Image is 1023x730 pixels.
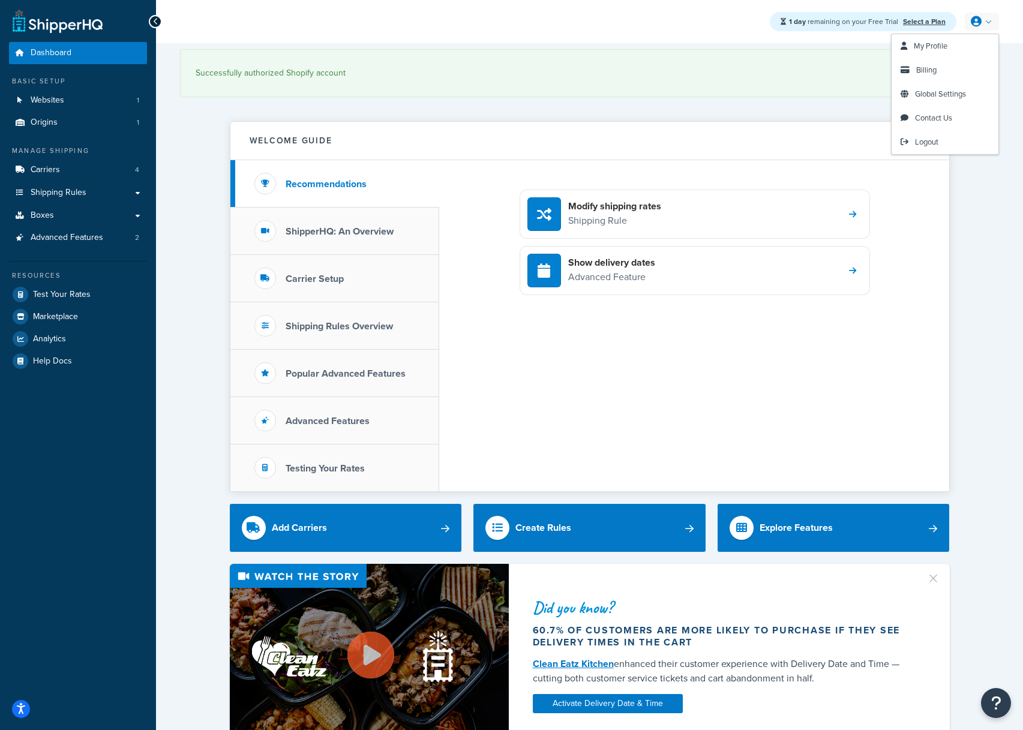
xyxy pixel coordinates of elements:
[31,233,103,243] span: Advanced Features
[135,233,139,243] span: 2
[33,290,91,300] span: Test Your Rates
[789,16,900,27] span: remaining on your Free Trial
[914,40,947,52] span: My Profile
[230,504,462,552] a: Add Carriers
[515,519,571,536] div: Create Rules
[286,179,367,190] h3: Recommendations
[892,34,998,58] a: My Profile
[9,112,147,134] li: Origins
[892,82,998,106] a: Global Settings
[533,624,912,648] div: 60.7% of customers are more likely to purchase if they see delivery times in the cart
[33,334,66,344] span: Analytics
[33,356,72,366] span: Help Docs
[9,350,147,372] a: Help Docs
[789,16,806,27] strong: 1 day
[9,182,147,204] a: Shipping Rules
[286,368,406,379] h3: Popular Advanced Features
[9,205,147,227] a: Boxes
[31,118,58,128] span: Origins
[915,88,966,100] span: Global Settings
[981,688,1011,718] button: Open Resource Center
[9,76,147,86] div: Basic Setup
[916,64,937,76] span: Billing
[718,504,950,552] a: Explore Features
[286,226,394,237] h3: ShipperHQ: An Overview
[568,256,655,269] h4: Show delivery dates
[9,42,147,64] a: Dashboard
[9,159,147,181] a: Carriers4
[286,416,370,426] h3: Advanced Features
[137,118,139,128] span: 1
[903,16,946,27] a: Select a Plan
[892,58,998,82] a: Billing
[286,321,393,332] h3: Shipping Rules Overview
[31,48,71,58] span: Dashboard
[9,89,147,112] li: Websites
[568,200,661,213] h4: Modify shipping rates
[9,89,147,112] a: Websites1
[9,328,147,350] a: Analytics
[9,159,147,181] li: Carriers
[272,519,327,536] div: Add Carriers
[250,136,332,145] h2: Welcome Guide
[568,269,655,285] p: Advanced Feature
[135,165,139,175] span: 4
[9,284,147,305] a: Test Your Rates
[915,136,938,148] span: Logout
[9,112,147,134] a: Origins1
[137,95,139,106] span: 1
[31,165,60,175] span: Carriers
[568,213,661,229] p: Shipping Rule
[9,146,147,156] div: Manage Shipping
[9,227,147,249] a: Advanced Features2
[286,463,365,474] h3: Testing Your Rates
[9,271,147,281] div: Resources
[892,106,998,130] a: Contact Us
[915,112,952,124] span: Contact Us
[533,657,912,686] div: enhanced their customer experience with Delivery Date and Time — cutting both customer service ti...
[196,65,983,82] div: Successfully authorized Shopify account
[9,306,147,328] a: Marketplace
[31,211,54,221] span: Boxes
[230,122,949,160] button: Welcome Guide
[533,657,614,671] a: Clean Eatz Kitchen
[286,274,344,284] h3: Carrier Setup
[31,95,64,106] span: Websites
[533,694,683,713] a: Activate Delivery Date & Time
[892,130,998,154] a: Logout
[31,188,86,198] span: Shipping Rules
[9,227,147,249] li: Advanced Features
[473,504,706,552] a: Create Rules
[760,519,833,536] div: Explore Features
[33,312,78,322] span: Marketplace
[533,599,912,616] div: Did you know?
